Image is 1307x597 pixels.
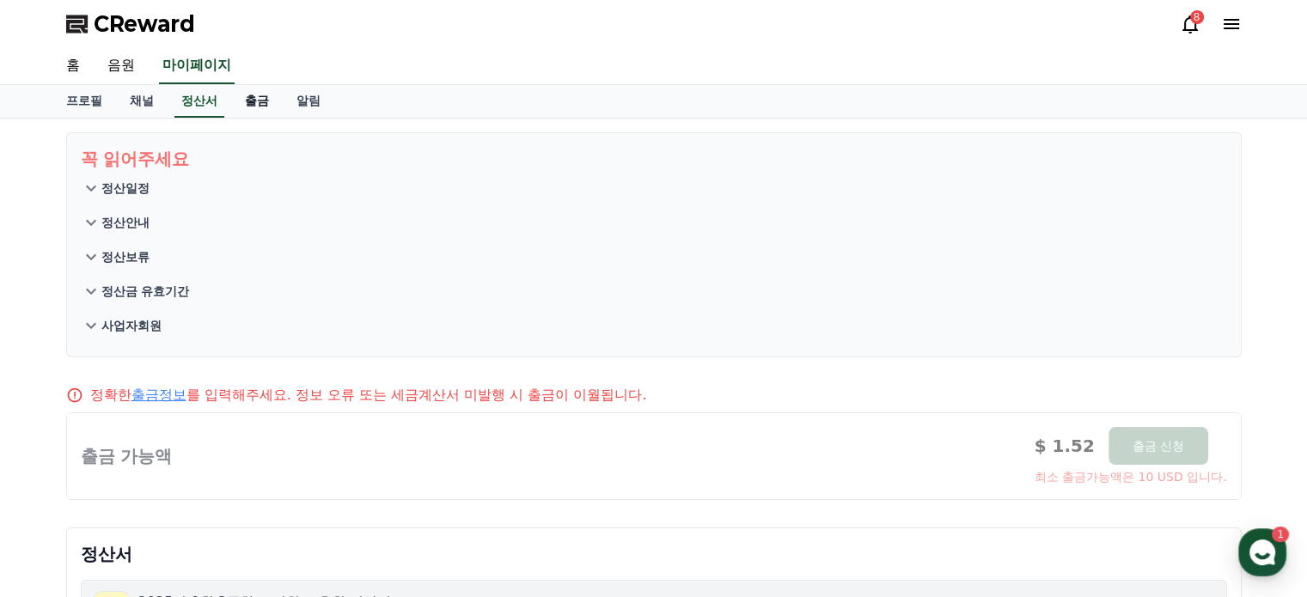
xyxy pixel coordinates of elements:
a: 홈 [52,48,94,84]
a: CReward [66,10,195,38]
p: 꼭 읽어주세요 [81,147,1227,171]
button: 정산안내 [81,205,1227,240]
span: CReward [94,10,195,38]
p: 정산안내 [101,214,150,231]
button: 정산금 유효기간 [81,274,1227,308]
button: 사업자회원 [81,308,1227,343]
a: 채널 [116,85,168,118]
p: 정산보류 [101,248,150,265]
p: 사업자회원 [101,317,162,334]
p: 정확한 를 입력해주세요. 정보 오류 또는 세금계산서 미발행 시 출금이 이월됩니다. [90,385,647,405]
span: 설정 [266,480,286,494]
span: 홈 [54,480,64,494]
a: 프로필 [52,85,116,118]
a: 8 [1180,14,1200,34]
a: 마이페이지 [159,48,235,84]
a: 출금 [231,85,283,118]
a: 정산서 [174,85,224,118]
a: 출금정보 [131,387,186,403]
p: 정산금 유효기간 [101,283,190,300]
span: 대화 [157,481,178,495]
a: 1대화 [113,454,222,497]
button: 정산일정 [81,171,1227,205]
span: 1 [174,454,180,467]
a: 음원 [94,48,149,84]
p: 정산서 [81,542,1227,566]
a: 설정 [222,454,330,497]
a: 알림 [283,85,334,118]
p: 정산일정 [101,180,150,197]
div: 8 [1190,10,1204,24]
a: 홈 [5,454,113,497]
button: 정산보류 [81,240,1227,274]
